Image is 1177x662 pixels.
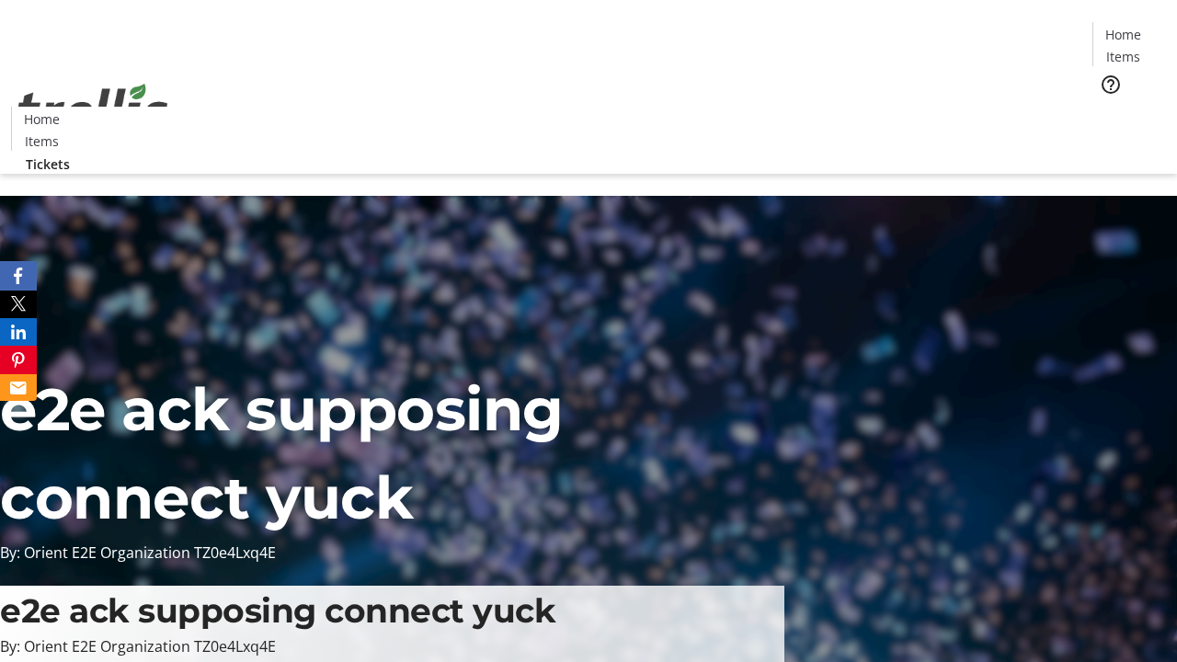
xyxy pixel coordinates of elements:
img: Orient E2E Organization TZ0e4Lxq4E's Logo [11,63,175,155]
a: Home [12,109,71,129]
span: Items [25,131,59,151]
span: Items [1106,47,1140,66]
a: Tickets [1092,107,1166,126]
a: Tickets [11,154,85,174]
span: Home [1105,25,1141,44]
span: Tickets [1107,107,1151,126]
span: Home [24,109,60,129]
button: Help [1092,66,1129,103]
span: Tickets [26,154,70,174]
a: Home [1093,25,1152,44]
a: Items [12,131,71,151]
a: Items [1093,47,1152,66]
